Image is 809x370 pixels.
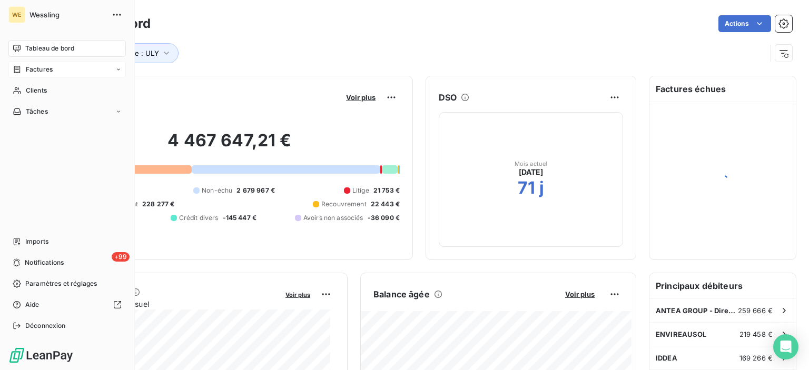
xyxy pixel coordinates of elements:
[112,252,130,262] span: +99
[373,288,430,301] h6: Balance âgée
[321,199,367,209] span: Recouvrement
[142,199,174,209] span: 228 277 €
[739,330,773,338] span: 219 458 €
[8,347,74,364] img: Logo LeanPay
[368,213,400,223] span: -36 090 €
[179,213,219,223] span: Crédit divers
[649,273,796,298] h6: Principaux débiteurs
[718,15,771,32] button: Actions
[649,76,796,102] h6: Factures échues
[539,177,544,198] h2: j
[738,306,773,315] span: 259 666 €
[656,306,738,315] span: ANTEA GROUP - Direction administrat
[60,298,278,309] span: Chiffre d'affaires mensuel
[373,186,400,195] span: 21 753 €
[29,11,105,19] span: Wessling
[739,354,773,362] span: 169 266 €
[25,258,64,267] span: Notifications
[26,86,47,95] span: Clients
[352,186,369,195] span: Litige
[8,6,25,23] div: WE
[519,167,544,177] span: [DATE]
[303,213,363,223] span: Avoirs non associés
[202,186,232,195] span: Non-échu
[518,177,535,198] h2: 71
[565,290,595,298] span: Voir plus
[562,289,598,299] button: Voir plus
[8,296,126,313] a: Aide
[25,300,40,309] span: Aide
[25,237,48,246] span: Imports
[515,161,548,167] span: Mois actuel
[773,334,798,359] div: Open Intercom Messenger
[60,130,400,162] h2: 4 467 647,21 €
[25,279,97,288] span: Paramètres et réglages
[26,65,53,74] span: Factures
[25,44,74,53] span: Tableau de bord
[343,93,379,102] button: Voir plus
[656,354,677,362] span: IDDEA
[25,321,66,331] span: Déconnexion
[285,291,310,298] span: Voir plus
[114,49,159,57] span: Agence : ULY
[346,93,376,102] span: Voir plus
[98,43,179,63] button: Agence : ULY
[656,330,707,338] span: ENVIREAUSOL
[371,199,400,209] span: 22 443 €
[223,213,257,223] span: -145 447 €
[26,107,48,116] span: Tâches
[439,91,457,104] h6: DSO
[282,289,313,299] button: Voir plus
[236,186,275,195] span: 2 679 967 €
